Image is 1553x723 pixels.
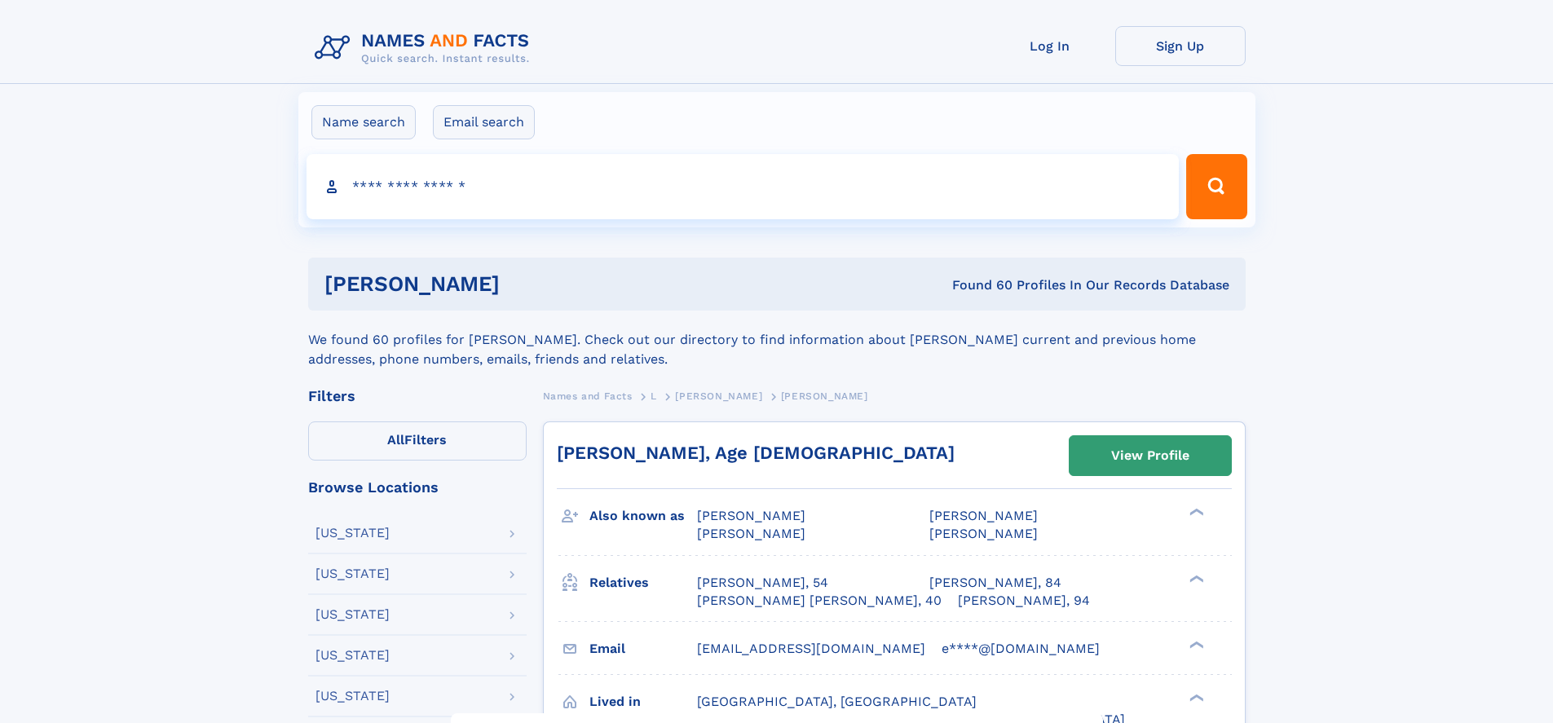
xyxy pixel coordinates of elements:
a: Names and Facts [543,386,633,406]
span: [PERSON_NAME] [781,390,868,402]
input: search input [307,154,1180,219]
span: [PERSON_NAME] [697,526,805,541]
div: We found 60 profiles for [PERSON_NAME]. Check out our directory to find information about [PERSON... [308,311,1246,369]
a: [PERSON_NAME] [PERSON_NAME], 40 [697,592,942,610]
span: [GEOGRAPHIC_DATA], [GEOGRAPHIC_DATA] [697,694,977,709]
span: [PERSON_NAME] [929,526,1038,541]
label: Name search [311,105,416,139]
span: [EMAIL_ADDRESS][DOMAIN_NAME] [697,641,925,656]
span: [PERSON_NAME] [675,390,762,402]
button: Search Button [1186,154,1246,219]
div: [US_STATE] [315,649,390,662]
div: ❯ [1185,573,1205,584]
div: ❯ [1185,639,1205,650]
a: Log In [985,26,1115,66]
label: Filters [308,421,527,461]
span: [PERSON_NAME] [929,508,1038,523]
div: Found 60 Profiles In Our Records Database [726,276,1229,294]
a: View Profile [1070,436,1231,475]
h3: Relatives [589,569,697,597]
a: [PERSON_NAME], 94 [958,592,1090,610]
div: ❯ [1185,507,1205,518]
a: [PERSON_NAME], 54 [697,574,828,592]
h3: Lived in [589,688,697,716]
div: [US_STATE] [315,527,390,540]
div: [US_STATE] [315,690,390,703]
h1: [PERSON_NAME] [324,274,726,294]
div: [US_STATE] [315,567,390,580]
a: [PERSON_NAME], Age [DEMOGRAPHIC_DATA] [557,443,955,463]
label: Email search [433,105,535,139]
span: [PERSON_NAME] [697,508,805,523]
div: Filters [308,389,527,403]
div: Browse Locations [308,480,527,495]
a: [PERSON_NAME], 84 [929,574,1061,592]
span: All [387,432,404,447]
a: Sign Up [1115,26,1246,66]
a: [PERSON_NAME] [675,386,762,406]
span: L [651,390,657,402]
div: [US_STATE] [315,608,390,621]
div: View Profile [1111,437,1189,474]
h3: Email [589,635,697,663]
div: ❯ [1185,692,1205,703]
h3: Also known as [589,502,697,530]
img: Logo Names and Facts [308,26,543,70]
a: L [651,386,657,406]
